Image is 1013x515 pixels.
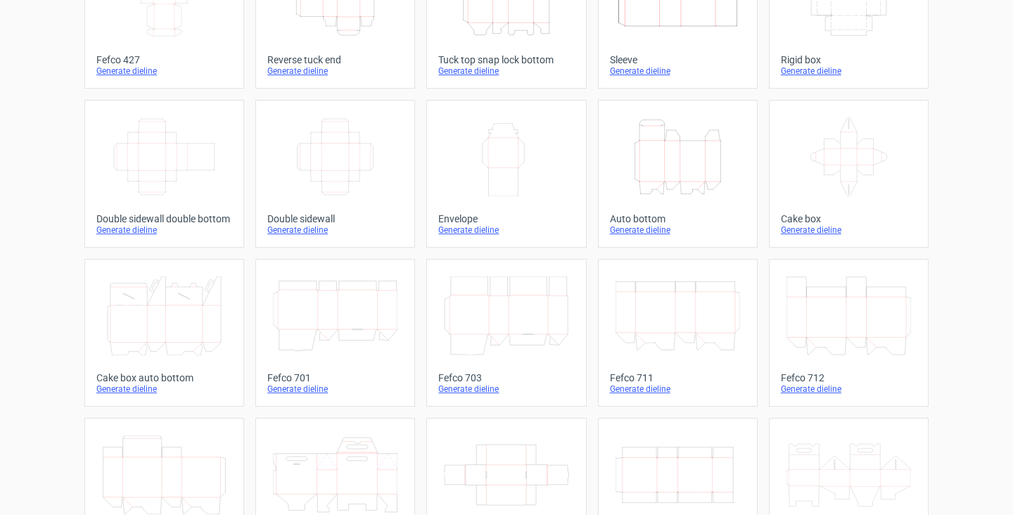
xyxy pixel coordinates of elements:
a: Auto bottomGenerate dieline [598,100,758,248]
div: Double sidewall double bottom [96,213,232,224]
div: Generate dieline [610,65,746,77]
div: Fefco 427 [96,54,232,65]
div: Generate dieline [267,224,403,236]
div: Generate dieline [438,65,574,77]
div: Rigid box [781,54,917,65]
div: Generate dieline [96,65,232,77]
div: Fefco 703 [438,372,574,383]
div: Generate dieline [267,383,403,395]
div: Generate dieline [610,383,746,395]
div: Tuck top snap lock bottom [438,54,574,65]
a: Cake box auto bottomGenerate dieline [84,259,244,407]
div: Fefco 701 [267,372,403,383]
a: Double sidewallGenerate dieline [255,100,415,248]
a: Fefco 711Generate dieline [598,259,758,407]
div: Cake box [781,213,917,224]
div: Generate dieline [781,65,917,77]
div: Generate dieline [781,383,917,395]
a: Cake boxGenerate dieline [769,100,929,248]
div: Generate dieline [96,383,232,395]
a: Fefco 703Generate dieline [426,259,586,407]
div: Generate dieline [610,224,746,236]
div: Reverse tuck end [267,54,403,65]
div: Generate dieline [267,65,403,77]
div: Sleeve [610,54,746,65]
div: Cake box auto bottom [96,372,232,383]
div: Generate dieline [781,224,917,236]
a: Fefco 701Generate dieline [255,259,415,407]
a: Fefco 712Generate dieline [769,259,929,407]
a: EnvelopeGenerate dieline [426,100,586,248]
div: Generate dieline [438,383,574,395]
div: Fefco 711 [610,372,746,383]
div: Fefco 712 [781,372,917,383]
div: Auto bottom [610,213,746,224]
div: Generate dieline [438,224,574,236]
div: Double sidewall [267,213,403,224]
div: Envelope [438,213,574,224]
div: Generate dieline [96,224,232,236]
a: Double sidewall double bottomGenerate dieline [84,100,244,248]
